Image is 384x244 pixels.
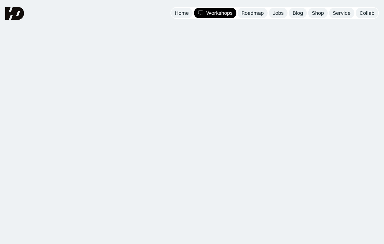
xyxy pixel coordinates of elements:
[308,8,328,18] a: Shop
[242,10,264,16] div: Roadmap
[269,8,288,18] a: Jobs
[206,10,233,16] div: Workshops
[171,8,193,18] a: Home
[289,8,307,18] a: Blog
[333,10,351,16] div: Service
[238,8,268,18] a: Roadmap
[175,10,189,16] div: Home
[194,8,236,18] a: Workshops
[329,8,354,18] a: Service
[293,10,303,16] div: Blog
[356,8,378,18] a: Collab
[273,10,284,16] div: Jobs
[360,10,374,16] div: Collab
[312,10,324,16] div: Shop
